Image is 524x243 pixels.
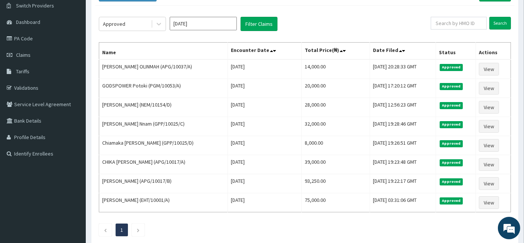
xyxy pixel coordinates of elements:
[16,68,29,75] span: Tariffs
[39,42,125,52] div: Chat with us now
[302,79,370,98] td: 20,000.00
[16,19,40,25] span: Dashboard
[228,98,302,117] td: [DATE]
[370,117,436,136] td: [DATE] 19:28:46 GMT
[370,155,436,174] td: [DATE] 19:23:48 GMT
[479,63,499,76] a: View
[476,43,511,60] th: Actions
[440,178,463,185] span: Approved
[120,227,123,233] a: Page 1 is your current page
[440,121,463,128] span: Approved
[99,174,228,193] td: [PERSON_NAME] (APG/10017/B)
[16,2,54,9] span: Switch Providers
[370,79,436,98] td: [DATE] 17:20:12 GMT
[440,140,463,147] span: Approved
[14,37,30,56] img: d_794563401_company_1708531726252_794563401
[170,17,237,30] input: Select Month and Year
[370,59,436,79] td: [DATE] 20:28:33 GMT
[228,59,302,79] td: [DATE]
[228,79,302,98] td: [DATE]
[302,117,370,136] td: 32,000.00
[137,227,140,233] a: Next page
[302,155,370,174] td: 39,000.00
[99,117,228,136] td: [PERSON_NAME] Nnam (GPP/10025/C)
[440,102,463,109] span: Approved
[440,64,463,71] span: Approved
[370,174,436,193] td: [DATE] 19:22:17 GMT
[479,101,499,114] a: View
[370,136,436,155] td: [DATE] 19:26:51 GMT
[302,43,370,60] th: Total Price(₦)
[479,177,499,190] a: View
[228,43,302,60] th: Encounter Date
[99,79,228,98] td: GODSPOWER Potoki (PGM/10053/A)
[440,197,463,204] span: Approved
[302,193,370,212] td: 75,000.00
[104,227,107,233] a: Previous page
[122,4,140,22] div: Minimize live chat window
[370,43,436,60] th: Date Filed
[479,139,499,152] a: View
[479,196,499,209] a: View
[103,20,125,28] div: Approved
[489,17,511,30] input: Search
[43,74,103,149] span: We're online!
[436,43,476,60] th: Status
[241,17,277,31] button: Filter Claims
[302,174,370,193] td: 93,250.00
[99,193,228,212] td: [PERSON_NAME] (EHT/10001/A)
[228,155,302,174] td: [DATE]
[440,83,463,90] span: Approved
[99,59,228,79] td: [PERSON_NAME] OLINMAH (APG/10037/A)
[228,174,302,193] td: [DATE]
[302,136,370,155] td: 8,000.00
[479,158,499,171] a: View
[370,193,436,212] td: [DATE] 03:31:06 GMT
[99,98,228,117] td: [PERSON_NAME] (NEM/10154/D)
[431,17,487,30] input: Search by HMO ID
[4,163,142,189] textarea: Type your message and hit 'Enter'
[16,52,31,58] span: Claims
[228,117,302,136] td: [DATE]
[302,59,370,79] td: 14,000.00
[440,159,463,166] span: Approved
[228,193,302,212] td: [DATE]
[228,136,302,155] td: [DATE]
[99,43,228,60] th: Name
[370,98,436,117] td: [DATE] 12:56:23 GMT
[99,136,228,155] td: Chiamaka [PERSON_NAME] (GPP/10025/D)
[99,155,228,174] td: CHIKA [PERSON_NAME] (APG/10017/A)
[302,98,370,117] td: 28,000.00
[479,120,499,133] a: View
[479,82,499,95] a: View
